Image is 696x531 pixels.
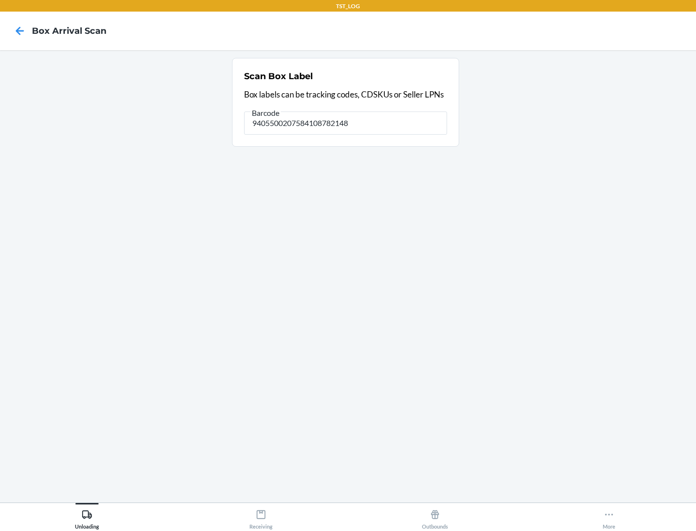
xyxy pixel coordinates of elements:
[522,503,696,530] button: More
[244,112,447,135] input: Barcode
[422,505,448,530] div: Outbounds
[244,70,313,83] h2: Scan Box Label
[348,503,522,530] button: Outbounds
[603,505,615,530] div: More
[250,108,281,118] span: Barcode
[249,505,273,530] div: Receiving
[244,88,447,101] p: Box labels can be tracking codes, CDSKUs or Seller LPNs
[32,25,106,37] h4: Box Arrival Scan
[174,503,348,530] button: Receiving
[336,2,360,11] p: TST_LOG
[75,505,99,530] div: Unloading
